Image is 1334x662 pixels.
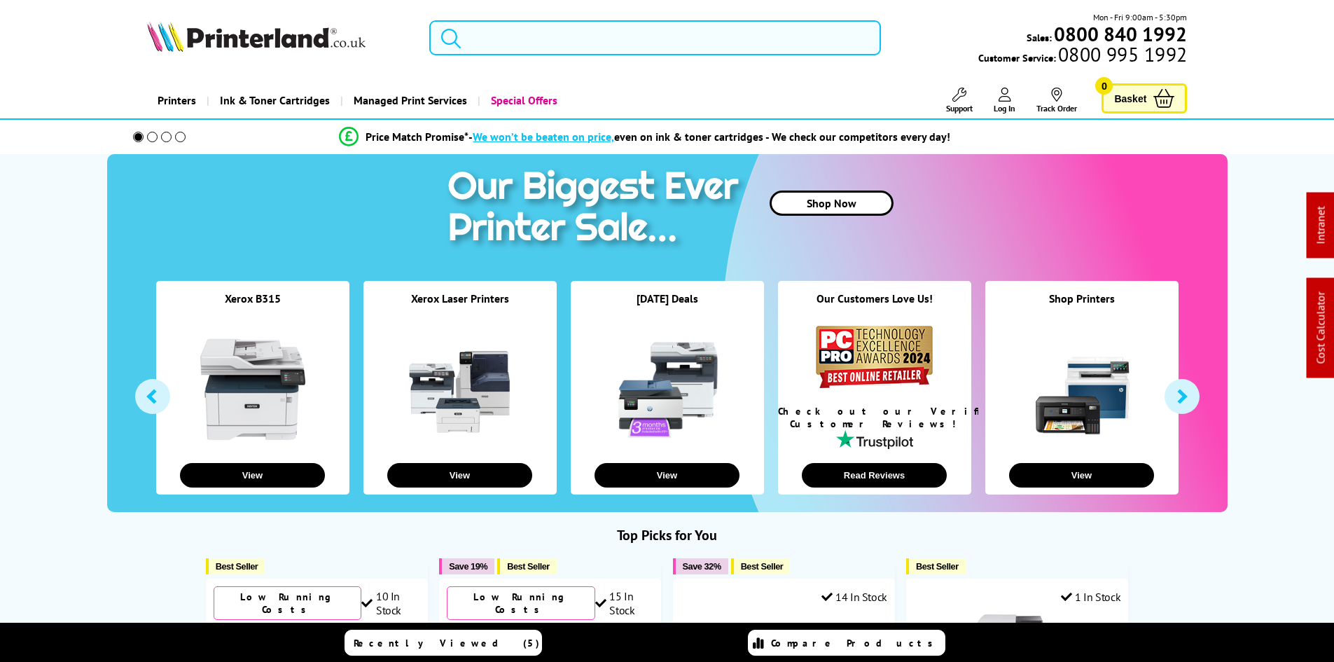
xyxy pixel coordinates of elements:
[595,463,739,488] button: View
[366,130,468,144] span: Price Match Promise*
[147,21,412,55] a: Printerland Logo
[1009,463,1154,488] button: View
[994,88,1015,113] a: Log In
[1102,83,1187,113] a: Basket 0
[439,558,494,574] button: Save 19%
[731,558,791,574] button: Best Seller
[994,103,1015,113] span: Log In
[741,561,784,572] span: Best Seller
[771,637,940,649] span: Compare Products
[411,291,509,305] a: Xerox Laser Printers
[821,590,887,604] div: 14 In Stock
[683,561,721,572] span: Save 32%
[748,630,945,656] a: Compare Products
[225,291,281,305] a: Xerox B315
[507,561,550,572] span: Best Seller
[1314,207,1328,244] a: Intranet
[906,558,966,574] button: Best Seller
[1027,31,1052,44] span: Sales:
[345,630,542,656] a: Recently Viewed (5)
[387,463,532,488] button: View
[220,83,330,118] span: Ink & Toner Cartridges
[216,561,258,572] span: Best Seller
[946,103,973,113] span: Support
[1052,27,1187,41] a: 0800 840 1992
[673,558,728,574] button: Save 32%
[468,130,950,144] div: - even on ink & toner cartridges - We check our competitors every day!
[1095,77,1113,95] span: 0
[1056,48,1187,61] span: 0800 995 1992
[206,558,265,574] button: Best Seller
[497,558,557,574] button: Best Seller
[114,125,1176,149] li: modal_Promise
[978,48,1187,64] span: Customer Service:
[770,191,894,216] a: Shop Now
[595,589,654,617] div: 15 In Stock
[1054,21,1187,47] b: 0800 840 1992
[946,88,973,113] a: Support
[361,589,420,617] div: 10 In Stock
[180,463,325,488] button: View
[147,21,366,52] img: Printerland Logo
[473,130,614,144] span: We won’t be beaten on price,
[207,83,340,118] a: Ink & Toner Cartridges
[1036,88,1077,113] a: Track Order
[147,83,207,118] a: Printers
[447,586,595,620] div: Low Running Costs
[478,83,568,118] a: Special Offers
[1314,292,1328,364] a: Cost Calculator
[440,154,753,264] img: printer sale
[1114,89,1146,108] span: Basket
[778,405,971,430] div: Check out our Verified Customer Reviews!
[571,291,764,323] div: [DATE] Deals
[985,291,1179,323] div: Shop Printers
[214,586,362,620] div: Low Running Costs
[449,561,487,572] span: Save 19%
[354,637,540,649] span: Recently Viewed (5)
[340,83,478,118] a: Managed Print Services
[1093,11,1187,24] span: Mon - Fri 9:00am - 5:30pm
[916,561,959,572] span: Best Seller
[802,463,947,488] button: Read Reviews
[1061,590,1121,604] div: 1 In Stock
[778,291,971,323] div: Our Customers Love Us!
